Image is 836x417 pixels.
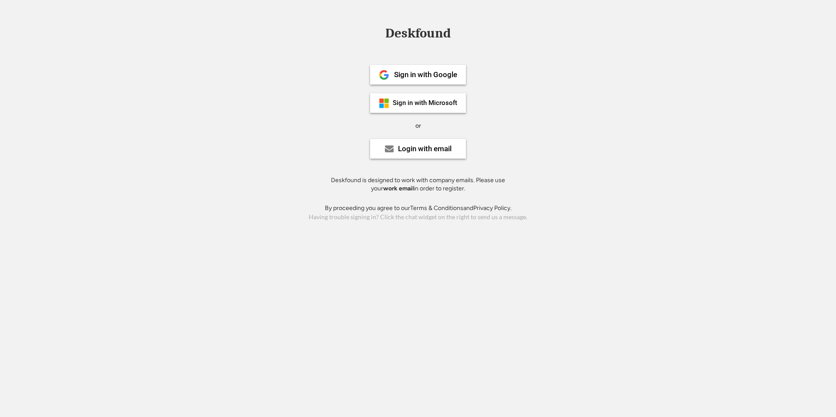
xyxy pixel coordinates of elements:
img: 1024px-Google__G__Logo.svg.png [379,70,389,80]
a: Terms & Conditions [410,204,463,212]
div: Deskfound [381,27,455,40]
img: ms-symbollockup_mssymbol_19.png [379,98,389,108]
div: or [415,122,421,130]
strong: work email [383,185,414,192]
div: Sign in with Google [394,71,457,78]
a: Privacy Policy. [473,204,512,212]
div: Login with email [398,145,452,153]
div: Sign in with Microsoft [393,100,457,106]
div: Deskfound is designed to work with company emails. Please use your in order to register. [320,176,516,193]
div: By proceeding you agree to our and [325,204,512,213]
